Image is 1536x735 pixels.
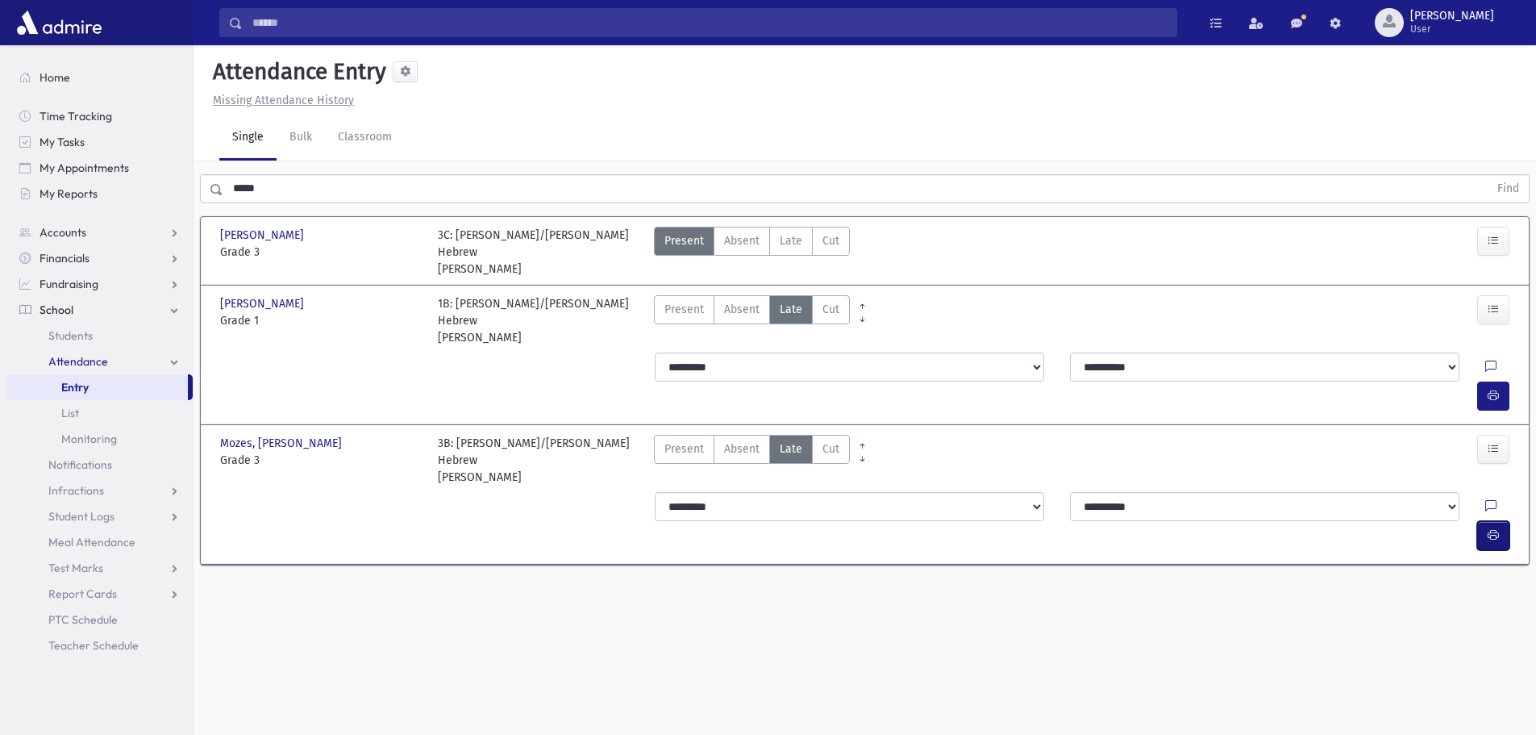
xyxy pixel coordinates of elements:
[206,94,354,107] a: Missing Attendance History
[48,457,112,472] span: Notifications
[6,478,193,503] a: Infractions
[61,406,79,420] span: List
[780,301,802,318] span: Late
[780,232,802,249] span: Late
[243,8,1176,37] input: Search
[724,301,760,318] span: Absent
[6,452,193,478] a: Notifications
[664,232,704,249] span: Present
[40,303,73,317] span: School
[6,607,193,633] a: PTC Schedule
[6,181,193,207] a: My Reports
[6,581,193,607] a: Report Cards
[6,245,193,271] a: Financials
[1488,175,1529,203] button: Find
[48,509,114,524] span: Student Logs
[724,441,760,457] span: Absent
[48,561,103,575] span: Test Marks
[48,535,135,549] span: Meal Attendance
[48,354,108,369] span: Attendance
[724,232,760,249] span: Absent
[220,295,307,312] span: [PERSON_NAME]
[6,65,193,90] a: Home
[1410,23,1494,35] span: User
[654,295,850,346] div: AttTypes
[438,295,639,346] div: 1B: [PERSON_NAME]/[PERSON_NAME] Hebrew [PERSON_NAME]
[780,441,802,457] span: Late
[1410,10,1494,23] span: [PERSON_NAME]
[220,244,422,261] span: Grade 3
[220,452,422,469] span: Grade 3
[277,115,325,161] a: Bulk
[325,115,405,161] a: Classroom
[6,633,193,658] a: Teacher Schedule
[206,58,386,86] h5: Attendance Entry
[40,251,89,265] span: Financials
[220,435,345,452] span: Mozes, [PERSON_NAME]
[48,587,117,601] span: Report Cards
[40,161,129,175] span: My Appointments
[6,219,193,245] a: Accounts
[664,441,704,457] span: Present
[822,441,839,457] span: Cut
[13,6,106,39] img: AdmirePro
[213,94,354,107] u: Missing Attendance History
[6,103,193,129] a: Time Tracking
[438,227,639,278] div: 3C: [PERSON_NAME]/[PERSON_NAME] Hebrew [PERSON_NAME]
[6,529,193,555] a: Meal Attendance
[61,432,117,446] span: Monitoring
[438,435,639,486] div: 3B: [PERSON_NAME]/[PERSON_NAME] Hebrew [PERSON_NAME]
[6,400,193,426] a: List
[6,271,193,297] a: Fundraising
[48,328,93,343] span: Students
[6,129,193,155] a: My Tasks
[822,301,839,318] span: Cut
[40,109,112,123] span: Time Tracking
[664,301,704,318] span: Present
[48,638,139,653] span: Teacher Schedule
[6,555,193,581] a: Test Marks
[220,312,422,329] span: Grade 1
[6,503,193,529] a: Student Logs
[40,135,85,149] span: My Tasks
[40,70,70,85] span: Home
[40,225,86,240] span: Accounts
[220,227,307,244] span: [PERSON_NAME]
[40,277,98,291] span: Fundraising
[48,483,104,498] span: Infractions
[6,297,193,323] a: School
[6,374,188,400] a: Entry
[61,380,89,395] span: Entry
[654,227,850,278] div: AttTypes
[48,612,118,627] span: PTC Schedule
[822,232,839,249] span: Cut
[654,435,850,486] div: AttTypes
[6,323,193,349] a: Students
[6,426,193,452] a: Monitoring
[40,186,98,201] span: My Reports
[6,349,193,374] a: Attendance
[219,115,277,161] a: Single
[6,155,193,181] a: My Appointments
